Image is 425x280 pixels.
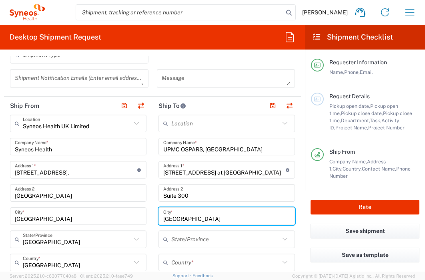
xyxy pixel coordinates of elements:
span: Name, [329,69,344,75]
span: Task, [370,117,381,123]
span: Country, [343,166,362,172]
a: Support [172,273,192,278]
span: Department, [341,117,370,123]
span: Phone, [344,69,360,75]
h2: Desktop Shipment Request [10,32,101,42]
a: Feedback [192,273,213,278]
span: Pickup open date, [329,103,370,109]
span: Contact Name, [362,166,396,172]
span: Project Name, [335,125,368,131]
span: Pickup close date, [341,110,383,116]
span: Copyright © [DATE]-[DATE] Agistix Inc., All Rights Reserved [292,272,415,280]
span: City, [333,166,343,172]
span: Company Name, [329,159,367,165]
h2: Ship To [158,102,186,110]
h2: Ship From [10,102,39,110]
span: Ship From [329,149,355,155]
span: Requester Information [329,59,387,66]
span: Server: 2025.21.0-c63077040a8 [10,274,76,278]
button: Rate [311,200,419,214]
button: Save as template [311,248,419,262]
h2: Shipment Checklist [312,32,393,42]
span: Email [360,69,373,75]
span: Client: 2025.21.0-faee749 [80,274,133,278]
span: [PERSON_NAME] [302,9,348,16]
span: Request Details [329,93,370,99]
button: Save shipment [311,224,419,238]
span: Project Number [368,125,405,131]
input: Shipment, tracking or reference number [76,5,283,20]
